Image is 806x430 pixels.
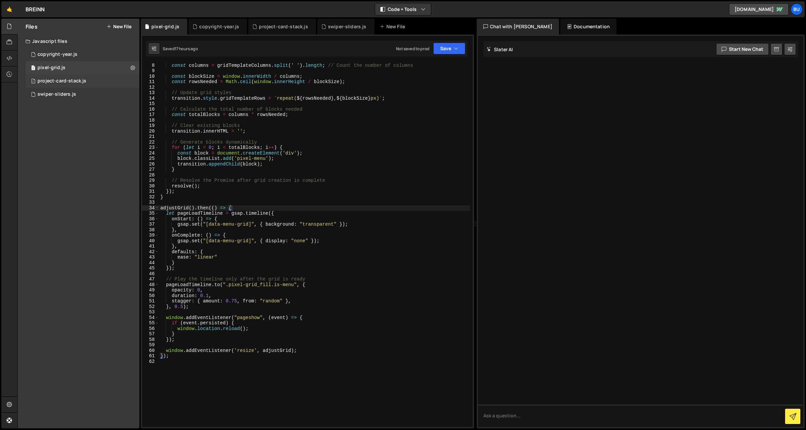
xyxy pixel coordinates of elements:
div: swiper-sliders.js [38,91,76,97]
button: New File [107,24,131,29]
div: 9 [142,68,159,74]
div: copyright-year.js [38,52,77,57]
div: 25 [142,156,159,161]
div: 17243/47721.js [26,88,139,101]
h2: Slater AI [487,46,513,53]
div: Not saved to prod [396,46,429,52]
a: 🤙 [1,1,18,17]
div: 24 [142,151,159,156]
div: 34 [142,205,159,211]
div: 22 [142,140,159,145]
div: 62 [142,359,159,365]
div: 26 [142,161,159,167]
div: BREINN [26,5,44,13]
div: 45 [142,266,159,271]
div: project-card-stack.js [38,78,86,84]
div: 17243/47882.js [26,61,139,74]
div: 17243/47778.js [26,48,139,61]
div: project-card-stack.js [259,23,308,30]
div: 23 [142,145,159,151]
div: 11 [142,79,159,85]
div: 44 [142,260,159,266]
div: 54 [142,315,159,321]
div: 40 [142,238,159,244]
div: 17243/47771.js [26,74,139,88]
div: 51 [142,298,159,304]
h2: Files [26,23,38,30]
div: 20 [142,129,159,134]
div: 18 [142,118,159,123]
div: 19 [142,123,159,129]
div: 37 [142,222,159,227]
div: 17 [142,112,159,118]
div: 32 [142,194,159,200]
div: 55 [142,320,159,326]
div: 16 [142,107,159,112]
div: 12 [142,85,159,90]
div: 60 [142,348,159,354]
div: 39 [142,233,159,238]
div: 59 [142,342,159,348]
div: Documentation [560,19,616,35]
div: 35 [142,211,159,216]
button: Code + Tools [375,3,431,15]
div: Chat with [PERSON_NAME] [477,19,559,35]
div: 31 [142,189,159,194]
div: 8 [142,63,159,68]
div: 13 [142,90,159,96]
div: 58 [142,337,159,343]
div: 42 [142,249,159,255]
div: 50 [142,293,159,299]
div: 27 [142,167,159,172]
div: 43 [142,255,159,260]
div: New File [380,23,408,30]
div: 38 [142,227,159,233]
div: 57 [142,331,159,337]
a: Bu [791,3,803,15]
button: Save [433,43,465,54]
div: 29 [142,178,159,183]
div: 33 [142,200,159,205]
div: 47 [142,276,159,282]
div: pixel-grid.js [151,23,179,30]
div: 17 hours ago [175,46,198,52]
div: 28 [142,172,159,178]
div: swiper-sliders.js [328,23,366,30]
div: copyright-year.js [199,23,239,30]
div: 46 [142,271,159,277]
div: 49 [142,287,159,293]
div: 53 [142,309,159,315]
div: 56 [142,326,159,332]
div: 14 [142,96,159,101]
div: 36 [142,216,159,222]
div: 48 [142,282,159,288]
div: 52 [142,304,159,310]
div: 10 [142,74,159,79]
span: 1 [31,66,35,71]
div: Saved [163,46,198,52]
div: 21 [142,134,159,140]
div: 61 [142,353,159,359]
button: Start new chat [716,43,769,55]
a: [DOMAIN_NAME] [729,3,789,15]
div: 41 [142,244,159,249]
div: Javascript files [18,35,139,48]
div: 30 [142,183,159,189]
span: 1 [31,79,35,84]
div: 15 [142,101,159,107]
div: pixel-grid.js [38,65,65,71]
